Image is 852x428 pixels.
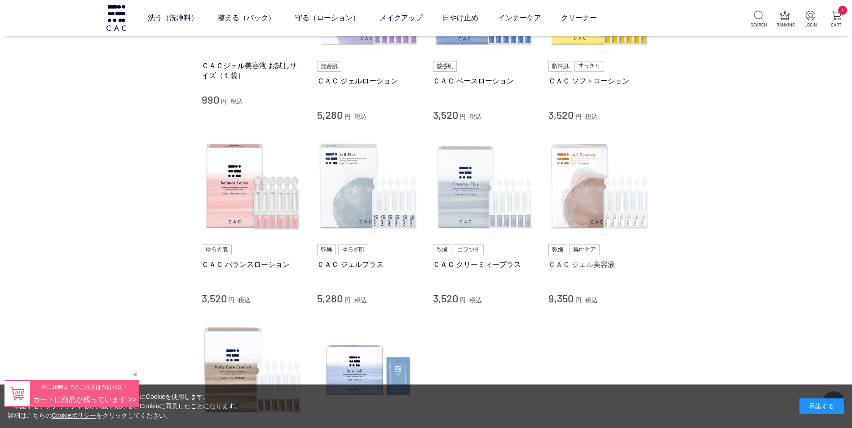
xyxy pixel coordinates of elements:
a: 日やけ止め [442,5,478,31]
span: 税込 [354,297,367,304]
img: すっきり [574,61,604,72]
a: ＣＡＣ ソフトローション [548,76,651,86]
span: 3,520 [548,108,574,121]
p: RANKING [777,22,793,28]
span: 1 [838,6,847,15]
span: 円 [228,297,234,304]
img: 脂性肌 [548,61,572,72]
img: ゆらぎ肌 [202,245,232,255]
img: ＣＡＣ ジェル美容液 [548,135,651,238]
span: 税込 [230,98,243,105]
img: ゆらぎ肌 [338,245,369,255]
span: 990 [202,93,219,106]
a: 洗う（洗浄料） [148,5,198,31]
span: 円 [575,113,582,120]
span: 税込 [354,113,367,120]
span: 税込 [469,297,482,304]
span: 円 [221,98,227,105]
span: 5,280 [317,108,343,121]
a: ＣＡＣ ジェルプラス [317,260,419,269]
p: CART [828,22,845,28]
span: 円 [459,297,466,304]
img: 混合肌 [317,61,341,72]
a: ＣＡＣジェル美容液 お試しサイズ（１袋） [202,61,304,80]
p: LOGIN [802,22,819,28]
a: RANKING [777,11,793,28]
a: クリーナー [561,5,597,31]
img: 集中ケア [569,245,600,255]
span: 税込 [238,297,251,304]
span: 5,280 [317,292,343,305]
span: 税込 [585,113,598,120]
span: 3,520 [433,108,458,121]
span: 税込 [469,113,482,120]
a: 守る（ローション） [295,5,360,31]
img: 乾燥 [548,245,567,255]
img: ＣＡＣ バランスローション [202,135,304,238]
img: ＣＡＣ ジェルプラス [317,135,419,238]
span: 3,520 [433,292,458,305]
a: メイクアップ [380,5,423,31]
img: ＣＡＣ ヘアジェル [317,319,419,421]
span: 円 [459,113,466,120]
a: ＣＡＣ バランスローション [202,260,304,269]
a: Cookieポリシー [52,412,97,419]
a: ＣＡＣ ジェル美容液 [548,260,651,269]
span: 円 [344,297,351,304]
a: インナーケア [498,5,541,31]
span: 税込 [585,297,598,304]
img: 乾燥 [317,245,336,255]
div: 承諾する [799,398,844,414]
a: LOGIN [802,11,819,28]
a: 1 CART [828,11,845,28]
p: SEARCH [750,22,767,28]
a: ＣＡＣ ジェルローション [317,76,419,86]
img: ＣＡＣ クリーミィープラス [433,135,535,238]
a: ＣＡＣ クリーミィープラス [433,260,535,269]
a: ＣＡＣ ベースローション [433,76,535,86]
a: SEARCH [750,11,767,28]
a: 整える（パック） [218,5,275,31]
img: logo [105,5,128,31]
img: ゴワつき [454,245,484,255]
span: 円 [575,297,582,304]
img: ＣＡＣ デイリーケア美容液 [202,319,304,421]
span: 円 [344,113,351,120]
img: 敏感肌 [433,61,457,72]
img: 乾燥 [433,245,452,255]
span: 3,520 [202,292,227,305]
span: 9,350 [548,292,574,305]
